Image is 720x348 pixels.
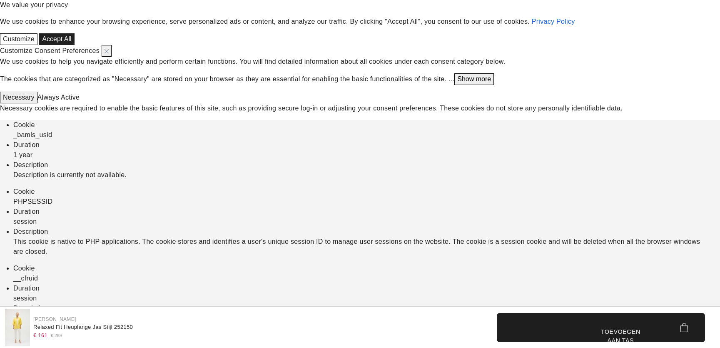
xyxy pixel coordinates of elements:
div: This cookie is native to PHP applications. The cookie stores and identifies a user's unique sessi... [13,237,720,257]
div: Duration [13,283,720,293]
font: € 269 [51,333,62,338]
div: Description [13,303,720,313]
div: Duration [13,207,720,217]
iframe: Opent een widget waar u meer informatie kunt vinden [667,285,712,306]
img: Bag.svg [680,323,688,332]
div: _bamls_usid [13,130,720,140]
button: Accept All [39,33,74,45]
div: Cookie [13,187,720,197]
font: € 161 [33,332,47,338]
font: Relaxed Fit Heuplange Jas Stijl 252150 [33,324,133,330]
div: session [13,217,720,227]
div: PHPSESSID [13,197,720,207]
div: session [13,293,720,303]
font: Toevoegen aan tas [601,328,640,345]
img: Close [105,49,109,53]
div: Description [13,160,720,170]
div: __cfruid [13,273,720,283]
div: Duration [13,140,720,150]
span: Always Active [37,94,80,101]
div: 1 year [13,150,720,160]
a: [PERSON_NAME] [33,316,76,322]
div: Cookie [13,263,720,273]
img: Relaxed Fit Heuplange Jas Stijl 252150 [5,309,30,346]
button: Show more [454,73,494,85]
div: Description [13,227,720,237]
a: Privacy Policy [532,18,575,25]
button: Close [102,45,112,57]
div: Description is currently not available. [13,170,720,180]
div: Cookie [13,120,720,130]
